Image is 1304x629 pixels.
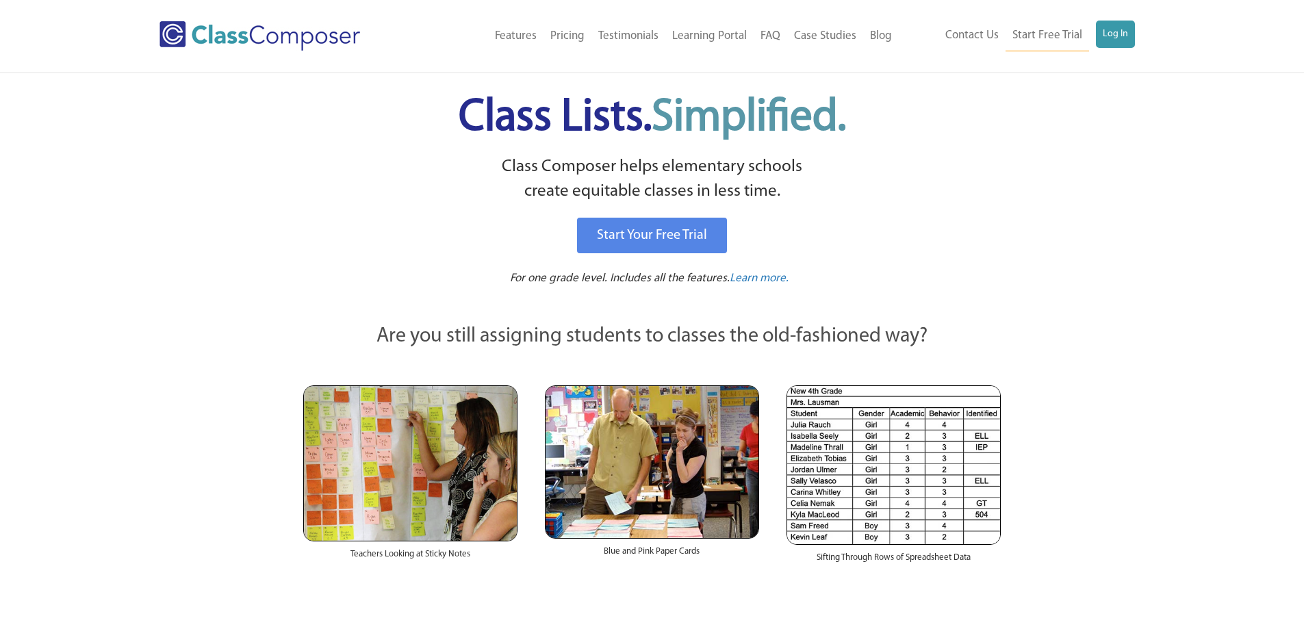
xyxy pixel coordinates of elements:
a: Case Studies [787,21,863,51]
p: Are you still assigning students to classes the old-fashioned way? [303,322,1001,352]
span: Start Your Free Trial [597,229,707,242]
img: Blue and Pink Paper Cards [545,385,759,538]
span: Class Lists. [459,96,846,140]
span: Simplified. [652,96,846,140]
a: Pricing [544,21,591,51]
a: Testimonials [591,21,665,51]
p: Class Composer helps elementary schools create equitable classes in less time. [301,155,1003,205]
a: Learn more. [730,270,789,287]
img: Teachers Looking at Sticky Notes [303,385,517,541]
span: Learn more. [730,272,789,284]
a: Contact Us [938,21,1006,51]
a: Features [488,21,544,51]
a: FAQ [754,21,787,51]
a: Learning Portal [665,21,754,51]
div: Teachers Looking at Sticky Notes [303,541,517,574]
img: Class Composer [159,21,360,51]
img: Spreadsheets [787,385,1001,545]
span: For one grade level. Includes all the features. [510,272,730,284]
a: Start Your Free Trial [577,218,727,253]
a: Start Free Trial [1006,21,1089,51]
a: Log In [1096,21,1135,48]
div: Blue and Pink Paper Cards [545,539,759,572]
nav: Header Menu [899,21,1135,51]
div: Sifting Through Rows of Spreadsheet Data [787,545,1001,578]
a: Blog [863,21,899,51]
nav: Header Menu [416,21,899,51]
